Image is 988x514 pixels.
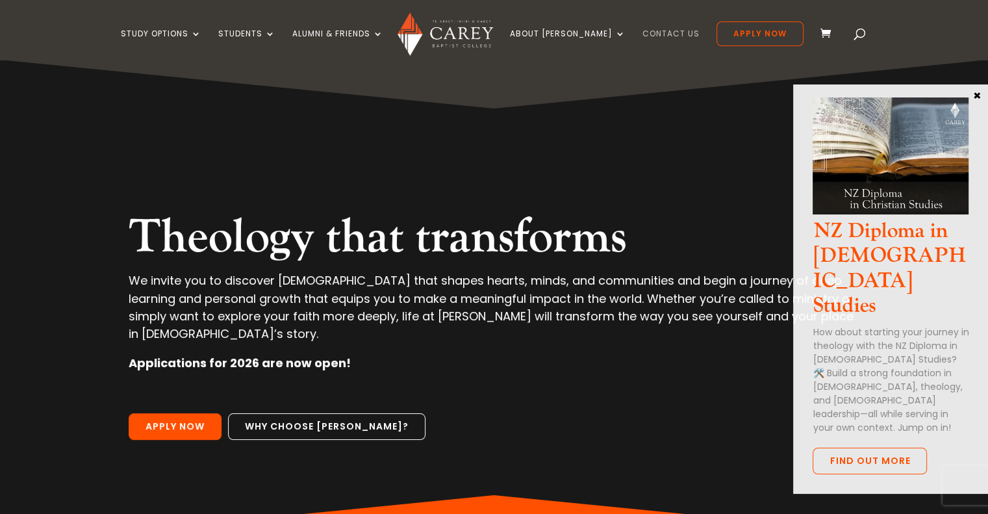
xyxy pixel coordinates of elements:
h3: NZ Diploma in [DEMOGRAPHIC_DATA] Studies [813,219,969,326]
a: NZ Dip [813,203,969,218]
a: Study Options [121,29,201,60]
img: NZ Dip [813,97,969,214]
a: Why choose [PERSON_NAME]? [228,413,425,441]
a: Students [218,29,275,60]
strong: Applications for 2026 are now open! [129,355,351,371]
a: Contact Us [642,29,700,60]
p: How about starting your journey in theology with the NZ Diploma in [DEMOGRAPHIC_DATA] Studies? 🛠️... [813,326,969,435]
img: Carey Baptist College [398,12,493,56]
a: About [PERSON_NAME] [510,29,626,60]
a: Apply Now [716,21,804,46]
a: Apply Now [129,413,222,441]
h2: Theology that transforms [129,209,859,272]
button: Close [970,89,983,101]
p: We invite you to discover [DEMOGRAPHIC_DATA] that shapes hearts, minds, and communities and begin... [129,272,859,354]
a: Alumni & Friends [292,29,383,60]
a: FInd out more [813,448,927,475]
